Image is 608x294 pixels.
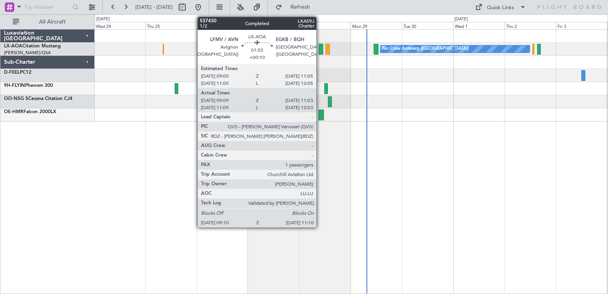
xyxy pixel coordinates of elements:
[4,44,22,49] span: LX-AOA
[4,96,72,101] a: OO-NSG SCessna Citation CJ4
[145,22,197,29] div: Thu 25
[4,96,28,101] span: OO-NSG S
[382,43,469,55] div: No Crew Antwerp ([GEOGRAPHIC_DATA])
[4,110,23,114] span: OE-HMR
[248,22,299,29] div: Sat 27
[351,22,402,29] div: Mon 29
[4,70,31,75] a: D-FEELPC12
[453,22,505,29] div: Wed 1
[4,83,25,88] span: 9H-FLYIN
[4,70,20,75] span: D-FEEL
[471,1,530,14] button: Quick Links
[272,1,320,14] button: Refresh
[284,4,317,10] span: Refresh
[9,16,86,28] button: All Aircraft
[21,19,84,25] span: All Aircraft
[505,22,556,29] div: Thu 2
[454,16,468,23] div: [DATE]
[24,1,70,13] input: Trip Number
[4,44,61,49] a: LX-AOACitation Mustang
[94,22,146,29] div: Wed 24
[487,4,514,12] div: Quick Links
[197,22,248,29] div: Fri 26
[96,16,110,23] div: [DATE]
[4,110,56,114] a: OE-HMRFalcon 2000LX
[135,4,173,11] span: [DATE] - [DATE]
[556,22,607,29] div: Fri 3
[4,83,53,88] a: 9H-FLYINPhenom 300
[4,50,51,56] a: [PERSON_NAME]/QSA
[299,22,351,29] div: Sun 28
[402,22,453,29] div: Tue 30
